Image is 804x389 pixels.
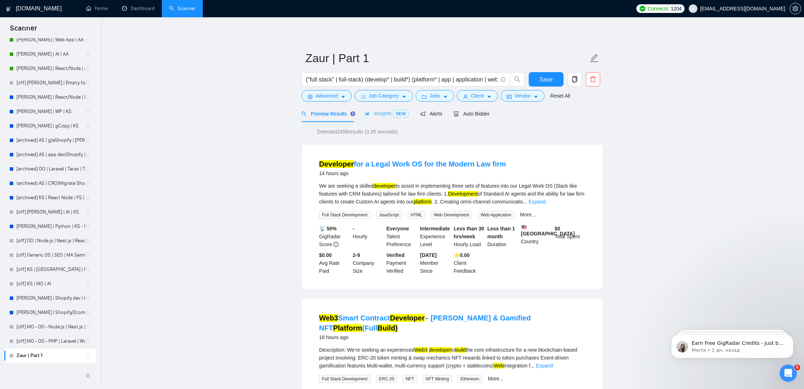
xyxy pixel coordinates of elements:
[458,375,482,383] span: Ethereum
[463,94,468,99] span: user
[4,76,96,90] li: [off] Michael | Empty for future | AA
[385,225,419,248] div: Talent Preference
[510,72,524,86] button: search
[17,320,85,334] a: [off] MO - OO - Node.js | Nest.js | React.js | Next.js
[431,211,472,219] span: Web Development
[17,61,85,76] a: [PERSON_NAME] | React/Node | AA
[522,225,527,230] img: 🇺🇸
[387,226,409,231] b: Everyone
[430,92,440,100] span: Jobs
[457,90,498,102] button: userClientcaret-down
[85,166,91,172] span: holder
[390,314,425,322] mark: Developer
[85,137,91,143] span: holder
[455,347,466,353] mark: build
[4,348,96,363] li: Zaur | Part 1
[454,111,489,117] span: Auto Bidder
[85,123,91,129] span: holder
[319,169,506,178] div: 14 hours ago
[351,251,385,275] div: Company Size
[85,324,91,330] span: holder
[85,238,91,244] span: holder
[17,191,85,205] a: [archived] KS | React Node | FS | [PERSON_NAME] (low average paid)
[4,47,96,61] li: Michael | AI | AA
[4,320,96,334] li: [off] MO - OO - Node.js | Nest.js | React.js | Next.js
[301,90,352,102] button: settingAdvancedcaret-down
[452,251,486,275] div: Client Feedback
[488,376,504,381] a: More...
[419,251,452,275] div: Member Since
[85,94,91,100] span: holder
[17,262,85,277] a: [off] KS | [GEOGRAPHIC_DATA] | Fullstack
[122,5,155,11] a: dashboardDashboard
[4,119,96,133] li: Alex | gCopy | KS
[17,305,85,320] a: [PERSON_NAME] | Shopify/Ecom | KS - lower requirements
[4,23,43,38] span: Scanner
[301,111,353,117] span: Preview Results
[17,76,85,90] a: [off] [PERSON_NAME] | Empty for future | AA
[315,92,338,100] span: Advanced
[169,5,196,11] a: searchScanner
[385,251,419,275] div: Payment Verified
[648,5,669,13] span: Connects:
[85,181,91,186] span: holder
[454,252,469,258] b: ⭐️ 0.00
[4,147,96,162] li: [archived] AS | app dev|Shopify | Moroz
[17,33,85,47] a: [PERSON_NAME] | Web App | AA
[319,252,332,258] b: $0.00
[393,110,409,118] span: NEW
[319,182,585,206] div: We are seeking a skilled to assist in implementing three sets of features into our Legal Work OS ...
[533,94,538,99] span: caret-down
[443,94,448,99] span: caret-down
[361,94,366,99] span: bars
[454,226,484,239] b: Less than 30 hrs/week
[318,251,351,275] div: Avg Rate Paid
[4,234,96,248] li: [off] OO | Node.js | Nest.js | React.js | Next.js | PHP | Laravel | WordPress | UI/UX | MO
[640,6,645,11] img: upwork-logo.png
[85,109,91,114] span: holder
[353,252,360,258] b: 2-9
[17,119,85,133] a: [PERSON_NAME] | gCopy | KS
[408,211,425,219] span: HTML
[550,92,570,100] a: Reset All
[4,305,96,320] li: Andrew | Shopify/Ecom | KS - lower requirements
[85,80,91,86] span: holder
[419,225,452,248] div: Experience Level
[377,324,398,332] mark: Build)
[420,226,450,231] b: Intermediate
[85,353,91,358] span: holder
[86,5,108,11] a: homeHome
[319,211,370,219] span: Full Stack Development
[487,94,492,99] span: caret-down
[4,61,96,76] li: Michael | React/Node | AA
[429,347,451,353] mark: developer
[4,205,96,219] li: [off] Harry | AI | KS
[520,212,536,217] a: More...
[85,310,91,315] span: holder
[671,5,682,13] span: 1204
[306,75,497,84] input: Search Freelance Jobs...
[85,51,91,57] span: holder
[402,94,407,99] span: caret-down
[387,252,405,258] b: Verified
[4,133,96,147] li: [archived] AS | g|eShopify | Moroz
[536,363,553,369] a: Expand
[319,333,585,342] div: 18 hours ago
[415,347,427,353] mark: Web3
[85,252,91,258] span: holder
[17,248,85,262] a: [off] Generic OS | SEO | MA Semi-Strict, High Budget
[590,53,599,63] span: edit
[520,225,553,248] div: Country
[416,90,454,102] button: folderJobscaret-down
[376,375,397,383] span: ERC-20
[308,94,313,99] span: setting
[423,375,452,383] span: NFT Minting
[17,162,85,176] a: [archived] OO | Laravel | Taras | Top filters
[4,248,96,262] li: [off] Generic OS | SEO | MA Semi-Strict, High Budget
[17,47,85,61] a: [PERSON_NAME] | AI | AA
[17,234,85,248] a: [off] OO | Node.js | Nest.js | React.js | Next.js | PHP | Laravel | WordPress | UI/UX | MO
[17,277,85,291] a: [off] KS | MO | AI
[501,90,544,102] button: idcardVendorcaret-down
[17,334,85,348] a: [off] MO - OO - PHP | Laravel | WordPress |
